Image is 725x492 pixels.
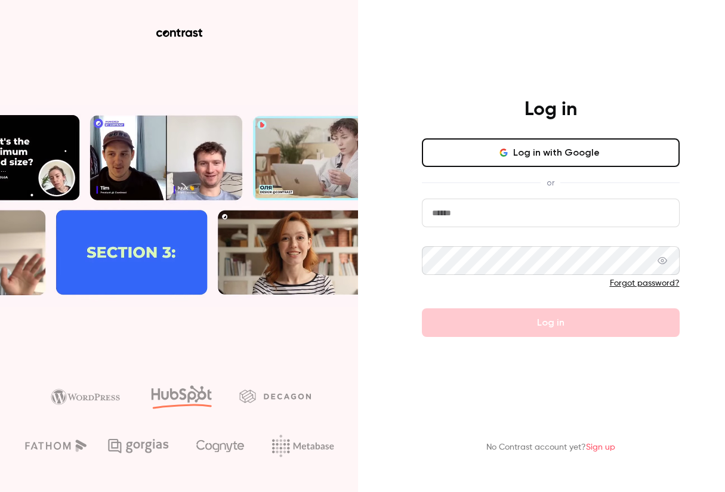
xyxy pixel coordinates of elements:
span: or [541,177,560,189]
img: decagon [239,389,311,403]
a: Forgot password? [610,279,680,287]
button: Log in with Google [422,138,680,167]
p: No Contrast account yet? [486,441,615,454]
a: Sign up [586,443,615,451]
h4: Log in [525,98,577,122]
